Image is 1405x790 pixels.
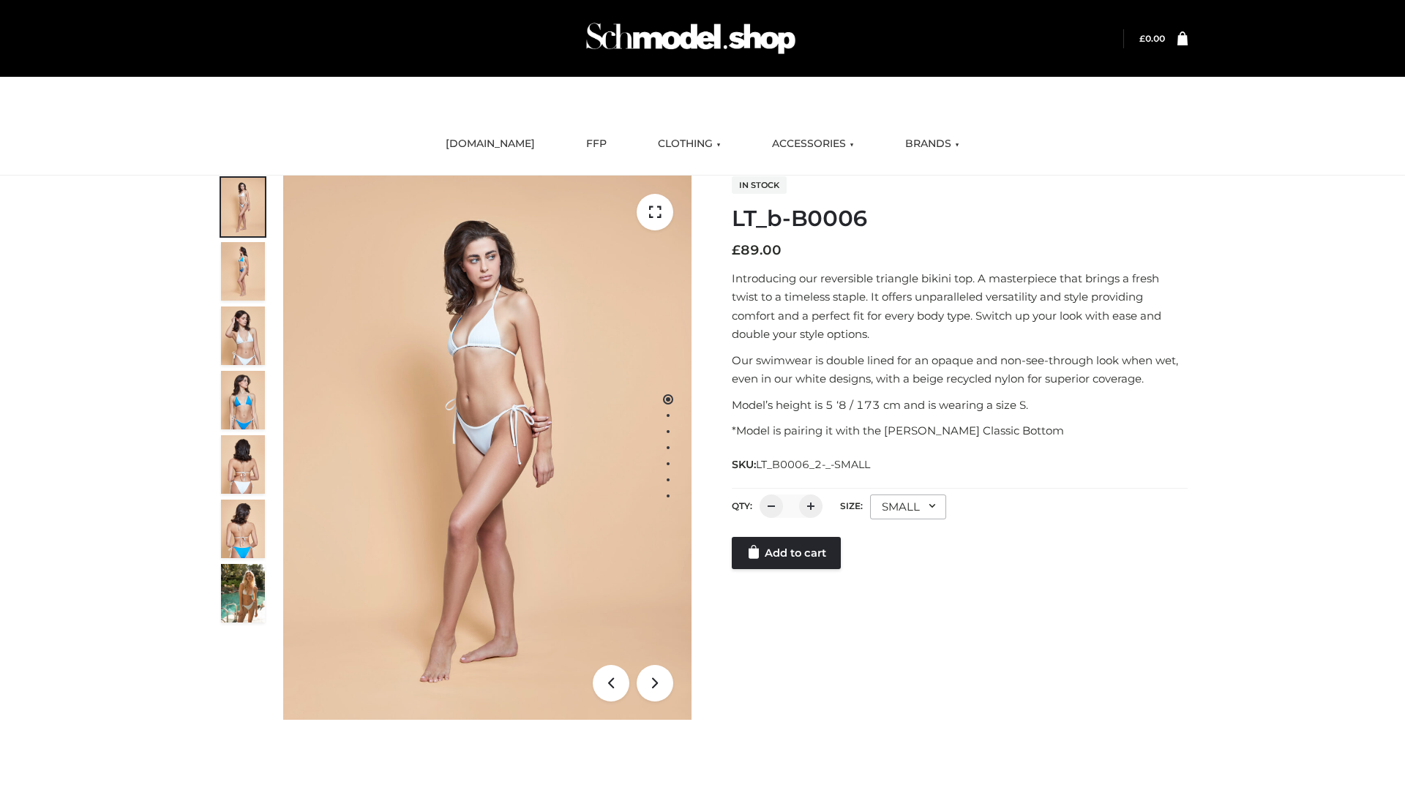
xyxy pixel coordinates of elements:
bdi: 89.00 [732,242,782,258]
img: ArielClassicBikiniTop_CloudNine_AzureSky_OW114ECO_3-scaled.jpg [221,306,265,365]
img: Arieltop_CloudNine_AzureSky2.jpg [221,564,265,622]
h1: LT_b-B0006 [732,206,1188,232]
span: In stock [732,176,787,194]
img: ArielClassicBikiniTop_CloudNine_AzureSky_OW114ECO_4-scaled.jpg [221,371,265,429]
a: BRANDS [894,128,970,160]
span: LT_B0006_2-_-SMALL [756,458,870,471]
a: £0.00 [1139,33,1165,44]
img: ArielClassicBikiniTop_CloudNine_AzureSky_OW114ECO_1 [283,176,692,720]
p: Our swimwear is double lined for an opaque and non-see-through look when wet, even in our white d... [732,351,1188,388]
label: QTY: [732,500,752,511]
span: £ [1139,33,1145,44]
p: Model’s height is 5 ‘8 / 173 cm and is wearing a size S. [732,396,1188,415]
a: [DOMAIN_NAME] [435,128,546,160]
p: *Model is pairing it with the [PERSON_NAME] Classic Bottom [732,421,1188,440]
span: SKU: [732,456,872,473]
a: ACCESSORIES [761,128,865,160]
a: CLOTHING [647,128,732,160]
div: SMALL [870,494,946,519]
img: ArielClassicBikiniTop_CloudNine_AzureSky_OW114ECO_2-scaled.jpg [221,242,265,301]
p: Introducing our reversible triangle bikini top. A masterpiece that brings a fresh twist to a time... [732,269,1188,344]
a: Add to cart [732,537,841,569]
a: FFP [575,128,618,160]
img: ArielClassicBikiniTop_CloudNine_AzureSky_OW114ECO_8-scaled.jpg [221,500,265,558]
label: Size: [840,500,863,511]
img: ArielClassicBikiniTop_CloudNine_AzureSky_OW114ECO_1-scaled.jpg [221,178,265,236]
bdi: 0.00 [1139,33,1165,44]
img: Schmodel Admin 964 [581,10,801,67]
img: ArielClassicBikiniTop_CloudNine_AzureSky_OW114ECO_7-scaled.jpg [221,435,265,494]
span: £ [732,242,741,258]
